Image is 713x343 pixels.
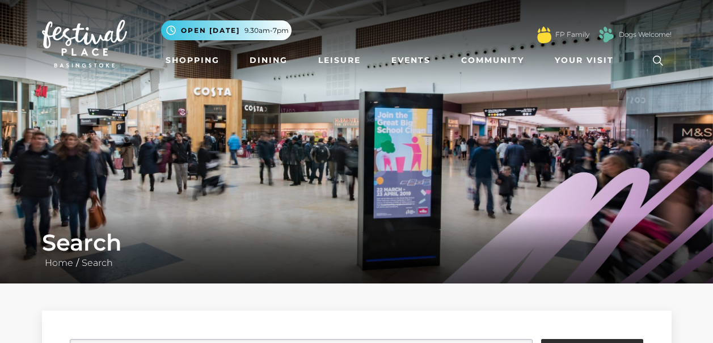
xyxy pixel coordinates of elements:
[555,54,614,66] span: Your Visit
[387,50,435,71] a: Events
[161,20,292,40] button: Open [DATE] 9.30am-7pm
[245,50,292,71] a: Dining
[619,29,672,40] a: Dogs Welcome!
[161,50,224,71] a: Shopping
[33,229,680,270] div: /
[314,50,365,71] a: Leisure
[79,257,116,268] a: Search
[42,20,127,67] img: Festival Place Logo
[42,229,672,256] h1: Search
[550,50,624,71] a: Your Visit
[457,50,529,71] a: Community
[244,26,289,36] span: 9.30am-7pm
[181,26,240,36] span: Open [DATE]
[555,29,589,40] a: FP Family
[42,257,76,268] a: Home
